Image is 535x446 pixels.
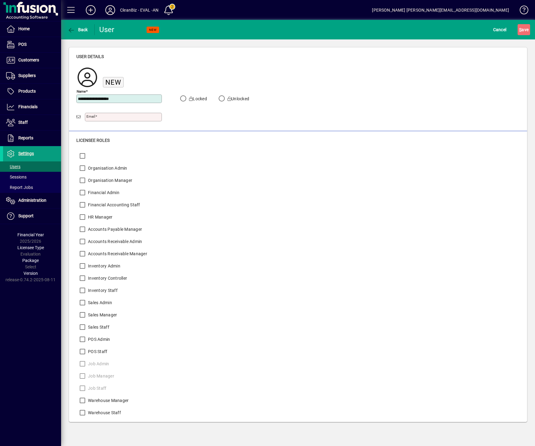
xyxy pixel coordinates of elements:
[492,24,508,35] button: Cancel
[24,271,38,276] span: Version
[18,104,38,109] span: Financials
[3,84,61,99] a: Products
[87,348,107,355] label: POS Staff
[66,24,89,35] button: Back
[3,172,61,182] a: Sessions
[76,138,110,143] span: Licensee roles
[6,175,27,179] span: Sessions
[149,28,157,32] span: NEW
[99,25,125,35] div: User
[120,5,158,15] div: CleanBiz - EVAL -AN
[81,5,100,16] button: Add
[226,96,249,102] label: Unlocked
[87,226,142,232] label: Accounts Payable Manager
[105,78,121,86] span: New
[87,287,118,293] label: Inventory Staff
[6,185,33,190] span: Report Jobs
[76,54,104,59] span: User details
[3,131,61,146] a: Reports
[87,214,113,220] label: HR Manager
[87,202,140,208] label: Financial Accounting Staff
[3,68,61,83] a: Suppliers
[372,5,509,15] div: [PERSON_NAME] [PERSON_NAME][EMAIL_ADDRESS][DOMAIN_NAME]
[61,24,95,35] app-page-header-button: Back
[77,89,86,93] mat-label: Name
[100,5,120,16] button: Profile
[87,238,142,245] label: Accounts Receivable Admin
[18,198,46,203] span: Administration
[18,26,30,31] span: Home
[18,42,27,47] span: POS
[3,21,61,37] a: Home
[17,245,44,250] span: Licensee Type
[518,24,530,35] button: Save
[87,410,121,416] label: Warehouse Staff
[17,232,44,237] span: Financial Year
[87,251,147,257] label: Accounts Receivable Manager
[493,25,507,35] span: Cancel
[6,164,20,169] span: Users
[3,53,61,68] a: Customers
[3,99,61,115] a: Financials
[87,177,132,183] label: Organisation Manager
[3,193,61,208] a: Administration
[188,96,207,102] label: Locked
[87,324,109,330] label: Sales Staff
[87,300,112,306] label: Sales Admin
[18,57,39,62] span: Customers
[18,135,33,140] span: Reports
[519,27,522,32] span: S
[87,336,110,342] label: POS Admin
[18,120,28,125] span: Staff
[87,397,129,404] label: Warehouse Manager
[519,25,529,35] span: ave
[22,258,39,263] span: Package
[3,208,61,224] a: Support
[18,89,36,94] span: Products
[87,190,119,196] label: Financial Admin
[18,73,36,78] span: Suppliers
[3,37,61,52] a: POS
[67,27,88,32] span: Back
[515,1,527,21] a: Knowledge Base
[87,165,127,171] label: Organisation Admin
[3,182,61,193] a: Report Jobs
[18,213,34,218] span: Support
[87,275,127,281] label: Inventory Controller
[87,312,117,318] label: Sales Manager
[3,161,61,172] a: Users
[87,263,120,269] label: Inventory Admin
[18,151,34,156] span: Settings
[86,114,95,119] mat-label: Email
[3,115,61,130] a: Staff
